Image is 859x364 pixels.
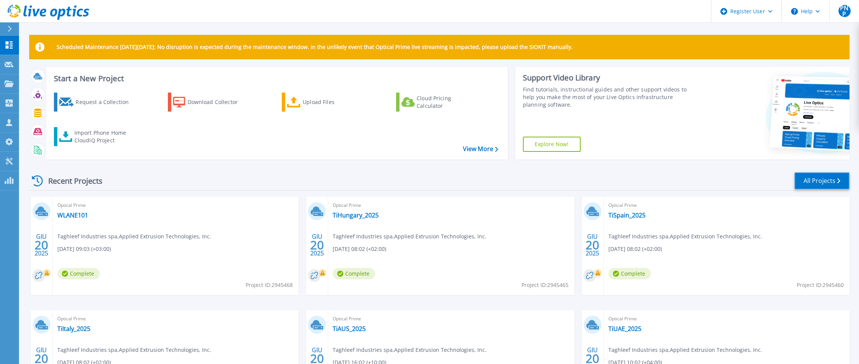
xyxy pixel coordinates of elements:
span: Optical Prime [608,201,845,210]
span: Optical Prime [333,315,569,323]
span: Taghleef Industries spa , Applied Extrusion Technologies, Inc. [333,346,486,354]
a: Cloud Pricing Calculator [396,93,481,112]
a: TiSpain_2025 [608,211,646,219]
span: Project ID: 2945460 [797,281,844,289]
span: Taghleef Industries spa , Applied Extrusion Technologies, Inc. [57,232,211,241]
div: Cloud Pricing Calculator [417,95,477,110]
span: [DATE] 08:02 (+02:00) [333,245,386,253]
div: Support Video Library [523,73,695,83]
span: [DATE] 08:02 (+02:00) [608,245,662,253]
span: Project ID: 2945465 [521,281,568,289]
span: 20 [310,355,324,362]
div: Download Collector [188,95,248,110]
span: Complete [333,268,375,279]
p: Scheduled Maintenance [DATE][DATE]: No disruption is expected during the maintenance window. In t... [57,44,573,50]
span: 20 [35,355,48,362]
span: Project ID: 2945468 [246,281,293,289]
span: Taghleef Industries spa , Applied Extrusion Technologies, Inc. [608,232,762,241]
span: [DATE] 09:03 (+03:00) [57,245,111,253]
a: TiAUS_2025 [333,325,366,332]
h3: Start a New Project [54,74,498,83]
div: GIU 2025 [310,231,324,259]
div: Request a Collection [76,95,136,110]
span: 20 [586,355,599,362]
a: All Projects [794,172,850,189]
span: Optical Prime [57,315,294,323]
div: GIU 2025 [585,231,600,259]
div: Upload Files [303,95,363,110]
a: WLANE101 [57,211,88,219]
div: GIU 2025 [34,231,49,259]
span: 20 [310,242,324,248]
span: Optical Prime [333,201,569,210]
a: Request a Collection [54,93,139,112]
span: 20 [586,242,599,248]
span: Taghleef Industries spa , Applied Extrusion Technologies, Inc. [333,232,486,241]
span: Complete [57,268,100,279]
span: Optical Prime [57,201,294,210]
span: Optical Prime [608,315,845,323]
a: TiUAE_2025 [608,325,641,332]
span: 20 [35,242,48,248]
a: Upload Files [282,93,366,112]
a: View More [463,145,498,153]
span: Complete [608,268,651,279]
div: Import Phone Home CloudIQ Project [74,129,134,144]
a: Explore Now! [523,137,581,152]
span: Taghleef Industries spa , Applied Extrusion Technologies, Inc. [57,346,211,354]
a: TiHungary_2025 [333,211,379,219]
a: TiItaly_2025 [57,325,90,332]
a: Download Collector [168,93,253,112]
div: Recent Projects [29,172,113,190]
span: Taghleef Industries spa , Applied Extrusion Technologies, Inc. [608,346,762,354]
div: Find tutorials, instructional guides and other support videos to help you make the most of your L... [523,86,695,109]
span: PNP [838,5,851,17]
